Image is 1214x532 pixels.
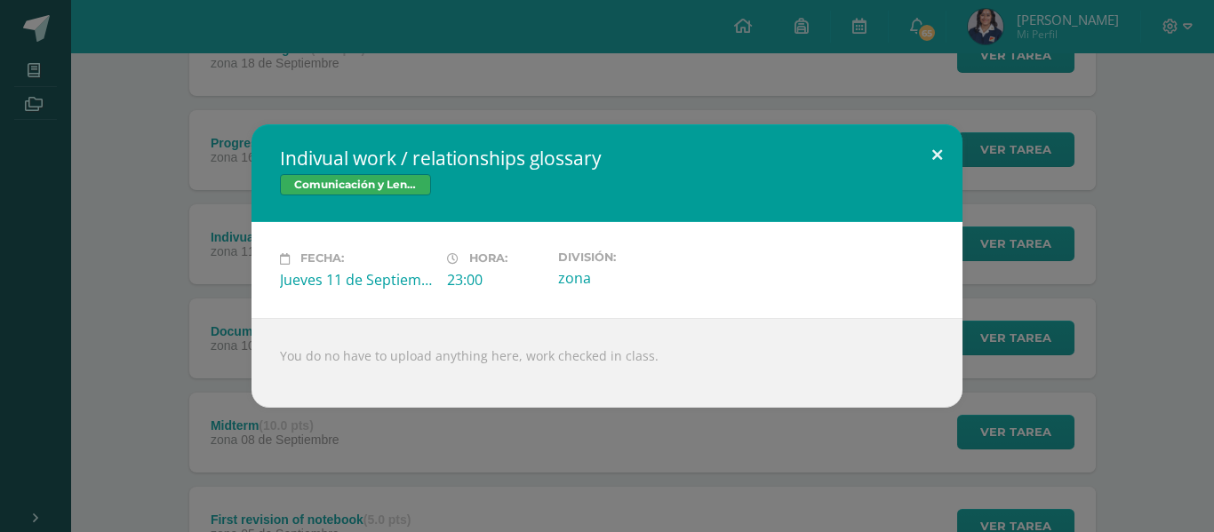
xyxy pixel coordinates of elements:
div: 23:00 [447,270,544,290]
div: You do no have to upload anything here, work checked in class. [252,318,962,408]
div: zona [558,268,711,288]
h2: Indivual work / relationships glossary [280,146,934,171]
div: Jueves 11 de Septiembre [280,270,433,290]
span: Hora: [469,252,507,266]
label: División: [558,250,711,264]
span: Comunicación y Lenguaje L3 (Inglés) 5 [280,174,431,195]
span: Fecha: [300,252,344,266]
button: Close (Esc) [912,124,962,185]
